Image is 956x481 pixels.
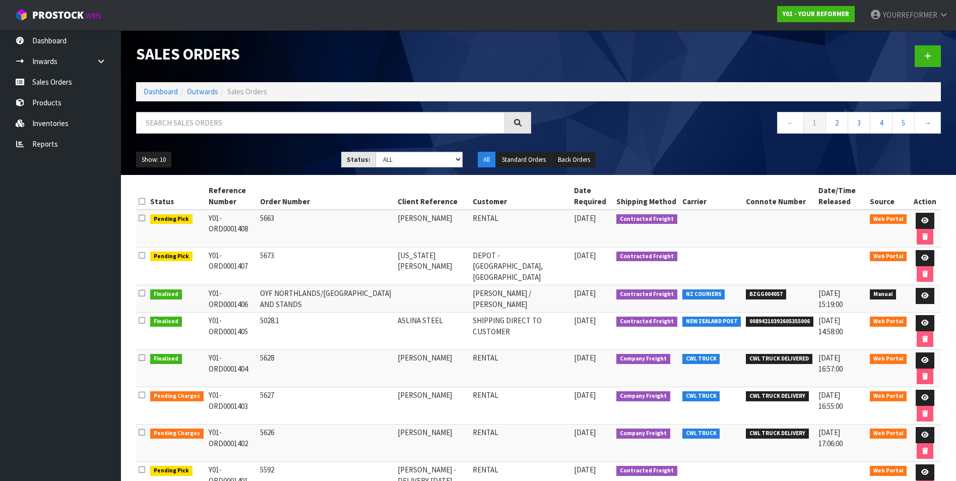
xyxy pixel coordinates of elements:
[818,390,843,410] span: [DATE] 16:55:00
[32,9,84,22] span: ProStock
[395,425,470,462] td: [PERSON_NAME]
[227,87,267,96] span: Sales Orders
[150,252,193,262] span: Pending Pick
[818,316,843,336] span: [DATE] 14:58:00
[848,112,870,134] a: 3
[870,354,907,364] span: Web Portal
[870,317,907,327] span: Web Portal
[803,112,826,134] a: 1
[395,248,470,285] td: [US_STATE][PERSON_NAME]
[258,183,395,210] th: Order Number
[818,428,843,448] span: [DATE] 17:06:00
[682,317,741,327] span: NEW ZEALAND POST
[395,350,470,387] td: [PERSON_NAME]
[870,466,907,476] span: Web Portal
[574,251,596,260] span: [DATE]
[616,214,677,224] span: Contracted Freight
[347,155,370,164] strong: Status:
[574,213,596,223] span: [DATE]
[206,183,258,210] th: Reference Number
[870,391,907,401] span: Web Portal
[150,289,182,299] span: Finalised
[136,152,171,168] button: Show: 10
[746,391,809,401] span: CWL TRUCK DELIVERY
[574,428,596,437] span: [DATE]
[470,387,572,425] td: RENTAL
[680,183,744,210] th: Carrier
[258,248,395,285] td: 5673
[187,87,218,96] a: Outwards
[682,391,720,401] span: CWL TRUCK
[150,317,182,327] span: Finalised
[206,285,258,313] td: Y01-ORD0001406
[546,112,941,137] nav: Page navigation
[395,387,470,425] td: [PERSON_NAME]
[614,183,680,210] th: Shipping Method
[470,248,572,285] td: DEPOT - [GEOGRAPHIC_DATA], [GEOGRAPHIC_DATA]
[682,289,725,299] span: NZ COURIERS
[746,317,813,327] span: 00894210392605355006
[258,210,395,248] td: 5663
[777,112,804,134] a: ←
[258,387,395,425] td: 5627
[818,353,843,373] span: [DATE] 16:57:00
[150,354,182,364] span: Finalised
[616,391,670,401] span: Company Freight
[616,317,677,327] span: Contracted Freight
[258,285,395,313] td: OYF NORTHLANDS/[GEOGRAPHIC_DATA] AND STANDS
[470,285,572,313] td: [PERSON_NAME] / [PERSON_NAME]
[825,112,848,134] a: 2
[616,289,677,299] span: Contracted Freight
[258,313,395,350] td: 5028.1
[816,183,867,210] th: Date/Time Released
[883,10,937,20] span: YOURREFORMER
[818,288,843,309] span: [DATE] 15:19:00
[470,313,572,350] td: SHIPPING DIRECT TO CUSTOMER
[470,425,572,462] td: RENTAL
[395,210,470,248] td: [PERSON_NAME]
[496,152,551,168] button: Standard Orders
[870,429,907,439] span: Web Portal
[478,152,495,168] button: All
[870,214,907,224] span: Web Portal
[909,183,941,210] th: Action
[571,183,614,210] th: Date Required
[682,429,720,439] span: CWL TRUCK
[206,387,258,425] td: Y01-ORD0001403
[783,10,849,18] strong: Y01 - YOUR REFORMER
[206,248,258,285] td: Y01-ORD0001407
[470,210,572,248] td: RENTAL
[206,425,258,462] td: Y01-ORD0001402
[136,112,505,134] input: Search sales orders
[86,11,101,21] small: WMS
[150,391,204,401] span: Pending Charges
[743,183,816,210] th: Connote Number
[870,252,907,262] span: Web Portal
[148,183,206,210] th: Status
[616,466,677,476] span: Contracted Freight
[574,465,596,474] span: [DATE]
[470,183,572,210] th: Customer
[574,353,596,363] span: [DATE]
[206,210,258,248] td: Y01-ORD0001408
[395,183,470,210] th: Client Reference
[206,350,258,387] td: Y01-ORD0001404
[870,112,893,134] a: 4
[682,354,720,364] span: CWL TRUCK
[136,45,531,63] h1: Sales Orders
[258,425,395,462] td: 5626
[150,429,204,439] span: Pending Charges
[144,87,178,96] a: Dashboard
[150,214,193,224] span: Pending Pick
[867,183,910,210] th: Source
[395,313,470,350] td: ASLINA STEEL
[746,289,786,299] span: BZGG004057
[574,316,596,325] span: [DATE]
[206,313,258,350] td: Y01-ORD0001405
[746,354,812,364] span: CWL TRUCK DELIVERED
[914,112,941,134] a: →
[870,289,897,299] span: Manual
[15,9,28,21] img: cube-alt.png
[258,350,395,387] td: 5628
[892,112,915,134] a: 5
